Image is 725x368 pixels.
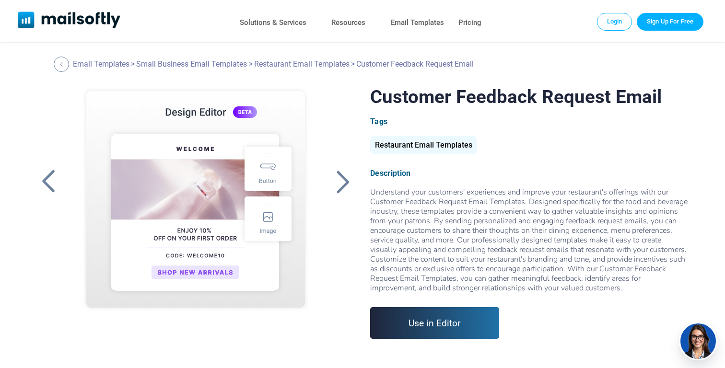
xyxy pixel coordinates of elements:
a: Pricing [458,16,481,30]
a: Email Templates [391,16,444,30]
a: Restaurant Email Templates [370,144,477,149]
a: Back [36,169,60,194]
div: Understand your customers' experiences and improve your restaurant's offerings with our Customer ... [370,187,689,293]
a: Back [54,57,71,72]
a: Login [597,13,632,30]
div: Description [370,169,689,178]
a: Use in Editor [370,307,499,339]
a: Solutions & Services [240,16,306,30]
a: Resources [331,16,365,30]
a: Restaurant Email Templates [254,59,350,69]
a: Email Templates [73,59,129,69]
a: Small Business Email Templates [136,59,247,69]
a: Trial [637,13,703,30]
div: Tags [370,117,689,126]
div: Restaurant Email Templates [370,136,477,154]
a: Customer Feedback Request Email [68,86,323,325]
a: Mailsoftly [18,11,121,30]
h1: Customer Feedback Request Email [370,86,689,107]
a: Back [331,169,355,194]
